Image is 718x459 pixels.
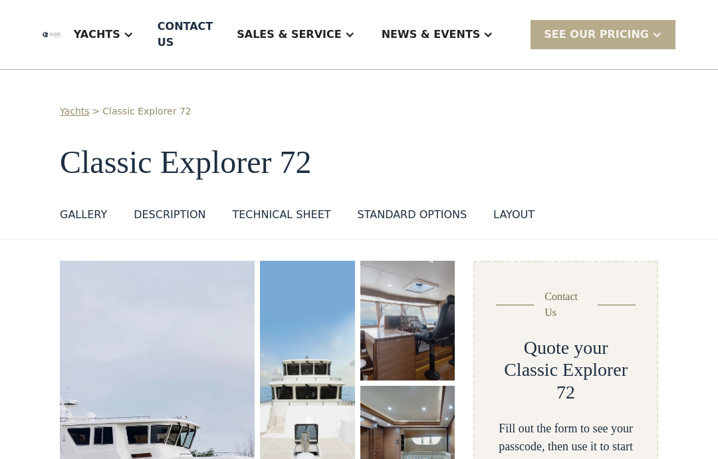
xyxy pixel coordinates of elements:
div: SEE Our Pricing [544,27,649,43]
a: open lightbox [360,261,455,381]
h2: Quote your [524,337,608,359]
div: News & EVENTS [368,8,507,61]
img: logo [43,32,60,38]
div: Technical sheet [232,207,330,223]
a: Yachts [60,104,90,118]
a: Classic Explorer 72 [102,104,191,118]
div: Yachts [60,8,147,61]
div: SEE Our Pricing [531,20,675,49]
div: DESCRIPTION [134,207,205,223]
div: Yachts [74,27,120,43]
div: News & EVENTS [382,27,481,43]
div: Contact US [158,19,213,51]
h2: Classic Explorer 72 [496,359,636,403]
a: standard options [358,207,467,228]
a: GALLERY [60,207,107,228]
a: Technical sheet [232,207,330,228]
div: Contact Us [544,289,587,321]
div: GALLERY [60,207,107,223]
div: Sales & Service [223,8,368,61]
div: > [92,104,100,118]
div: standard options [358,207,467,223]
a: layout [493,207,535,228]
div: Sales & Service [237,27,341,43]
h1: Classic Explorer 72 [60,145,658,180]
a: DESCRIPTION [134,207,205,228]
div: layout [493,207,535,223]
